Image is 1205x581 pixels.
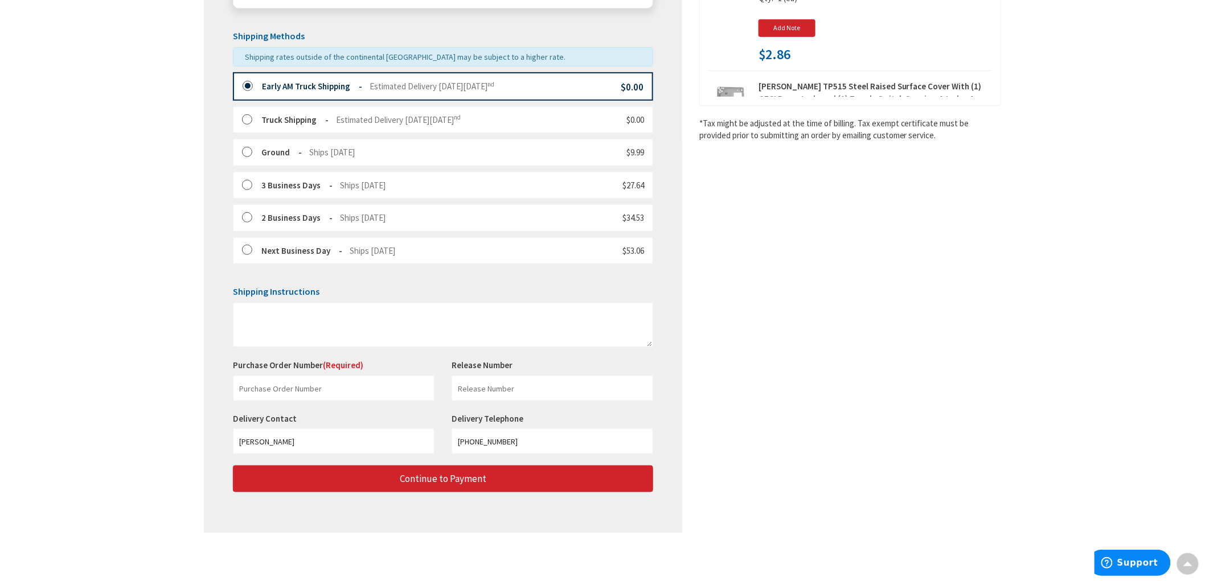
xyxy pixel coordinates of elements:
span: $9.99 [626,147,644,158]
img: Crouse-Hinds TP515 Steel Raised Surface Cover With (1) GFCI Receptacle and (1) Toggle Switch Open... [713,85,748,120]
span: Ships [DATE] [340,180,386,191]
span: Shipping Instructions [233,286,319,297]
input: Purchase Order Number [233,376,435,401]
sup: nd [487,80,494,88]
strong: Truck Shipping [261,114,329,125]
span: Ships [DATE] [309,147,355,158]
span: $34.53 [622,212,644,223]
input: Release Number [452,376,653,401]
span: Estimated Delivery [DATE][DATE] [336,114,461,125]
span: Estimated Delivery [DATE][DATE] [370,81,494,92]
label: Delivery Contact [233,413,300,424]
span: $27.64 [622,180,644,191]
strong: Ground [261,147,302,158]
label: Purchase Order Number [233,359,363,371]
span: Shipping rates outside of the continental [GEOGRAPHIC_DATA] may be subject to a higher rate. [245,52,565,62]
strong: Next Business Day [261,245,342,256]
span: (Required) [323,360,363,370]
strong: [PERSON_NAME] TP515 Steel Raised Surface Cover With (1) GFCI Receptacle and (1) Toggle Switch Ope... [759,80,992,117]
button: Continue to Payment [233,465,653,492]
iframe: Opens a widget where you can find more information [1095,550,1171,578]
strong: 3 Business Days [261,180,333,191]
span: $0.00 [626,114,644,125]
span: $53.06 [622,245,644,256]
span: $2.86 [759,47,790,62]
strong: 2 Business Days [261,212,333,223]
strong: Early AM Truck Shipping [262,81,362,92]
span: Ships [DATE] [350,245,395,256]
label: Release Number [452,359,513,371]
span: Ships [DATE] [340,212,386,223]
span: $0.00 [621,81,644,93]
h5: Shipping Methods [233,31,653,42]
span: Continue to Payment [400,472,486,485]
sup: nd [454,113,461,121]
label: Delivery Telephone [452,413,526,424]
: *Tax might be adjusted at the time of billing. Tax exempt certificate must be provided prior to s... [699,117,1001,142]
